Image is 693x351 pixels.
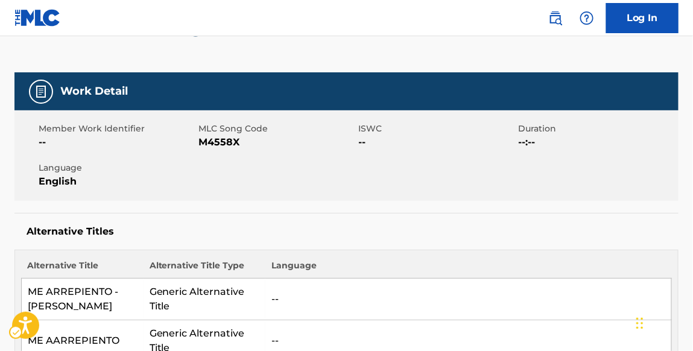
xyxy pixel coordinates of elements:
img: search [548,11,563,25]
span: Language [39,162,195,174]
span: M4558X [198,135,355,150]
h5: Alternative Titles [27,226,666,238]
h5: Work Detail [60,84,128,98]
a: Log In [606,3,679,33]
span: Duration [519,122,676,135]
td: -- [265,279,672,320]
iframe: Hubspot Iframe [633,293,693,351]
img: help [580,11,594,25]
span: ISWC [359,122,516,135]
img: Work Detail [34,84,48,99]
td: Generic Alternative Title [144,279,265,320]
span: -- [359,135,516,150]
td: ME ARREPIENTO - [PERSON_NAME] [22,279,144,320]
th: Alternative Title [22,259,144,279]
span: English [39,174,195,189]
span: MLC Song Code [198,122,355,135]
div: Chat Widget [633,293,693,351]
span: Member Work Identifier [39,122,195,135]
img: MLC Logo [14,9,61,27]
th: Language [265,259,672,279]
th: Alternative Title Type [144,259,265,279]
span: -- [39,135,195,150]
div: Drag [636,305,644,341]
span: --:-- [519,135,676,150]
